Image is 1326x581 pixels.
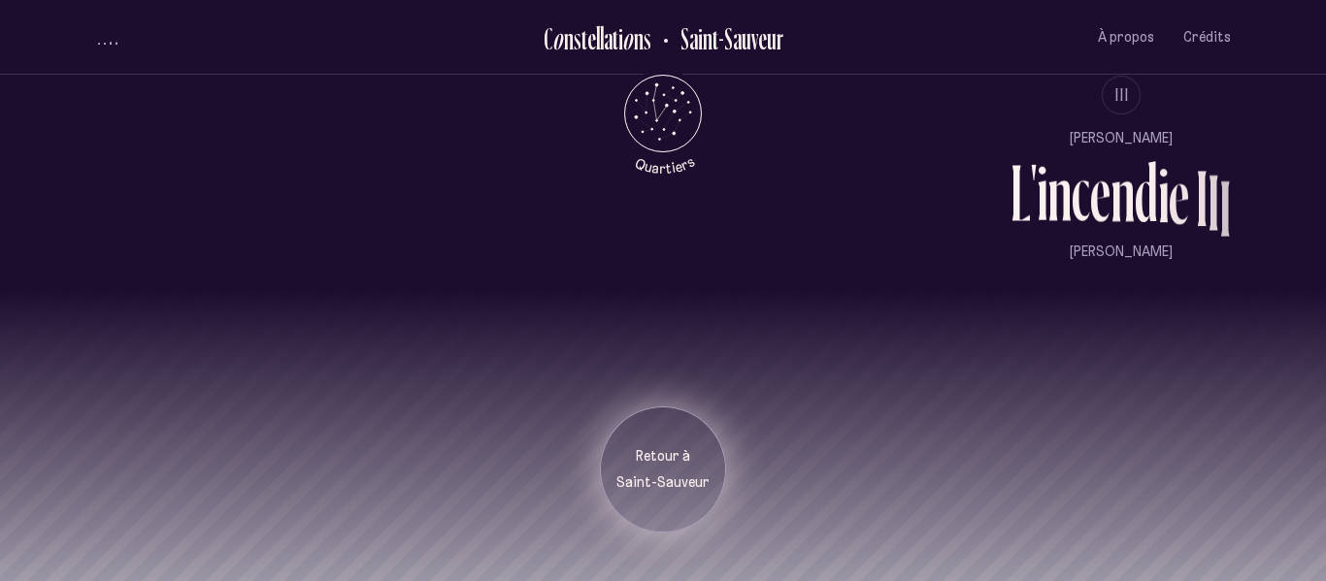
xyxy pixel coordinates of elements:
button: Retour àSaint-Sauveur [600,406,726,533]
div: I [1219,168,1231,248]
button: III[PERSON_NAME]L'incendie III[PERSON_NAME] [1011,76,1231,291]
div: e [1090,152,1111,233]
div: i [1037,152,1047,233]
div: ' [1031,152,1037,233]
div: I [1196,158,1208,239]
div: n [1047,152,1072,233]
button: Crédits [1183,15,1231,60]
button: III [1102,76,1141,114]
tspan: Quartiers [632,152,697,177]
span: III [1115,86,1130,103]
p: [PERSON_NAME] [1011,129,1231,148]
div: d [1135,153,1158,234]
div: L [1011,152,1031,233]
div: s [574,22,581,54]
button: Retour au Quartier [651,21,783,53]
p: [PERSON_NAME] [1011,242,1231,262]
div: I [1208,162,1219,242]
div: l [600,22,604,54]
button: Retour au menu principal [607,75,720,175]
div: i [618,22,623,54]
div: i [1158,154,1169,235]
div: n [564,22,574,54]
button: volume audio [95,27,120,48]
div: o [552,22,564,54]
div: o [622,22,634,54]
button: À propos [1098,15,1154,60]
div: t [613,22,618,54]
div: n [1111,152,1135,233]
span: À propos [1098,29,1154,46]
div: t [581,22,587,54]
div: n [634,22,644,54]
h2: Saint-Sauveur [666,22,783,54]
div: e [587,22,596,54]
div: l [596,22,600,54]
div: C [544,22,552,54]
p: Saint-Sauveur [614,473,712,493]
p: Retour à [614,447,712,467]
div: a [604,22,613,54]
div: c [1072,152,1090,233]
div: e [1169,156,1189,237]
span: Crédits [1183,29,1231,46]
div: s [644,22,651,54]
